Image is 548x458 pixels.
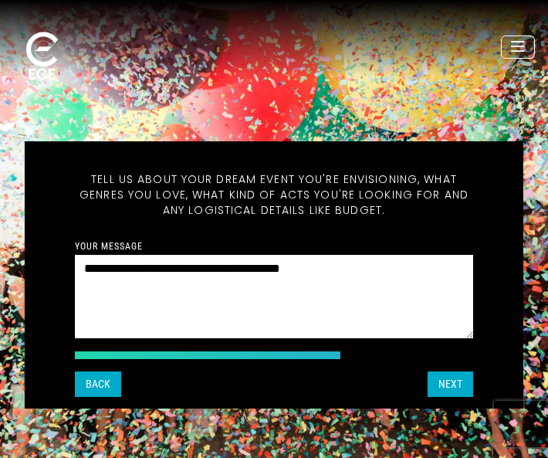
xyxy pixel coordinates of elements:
button: Next [428,371,473,397]
img: ece_new_logo_whitev2-1.png [13,29,71,85]
button: Back [75,371,121,397]
label: Your message [75,241,143,252]
button: Toggle navigation [501,36,535,59]
h5: Tell us about your dream event you're envisioning, what genres you love, what kind of acts you're... [75,153,473,236]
